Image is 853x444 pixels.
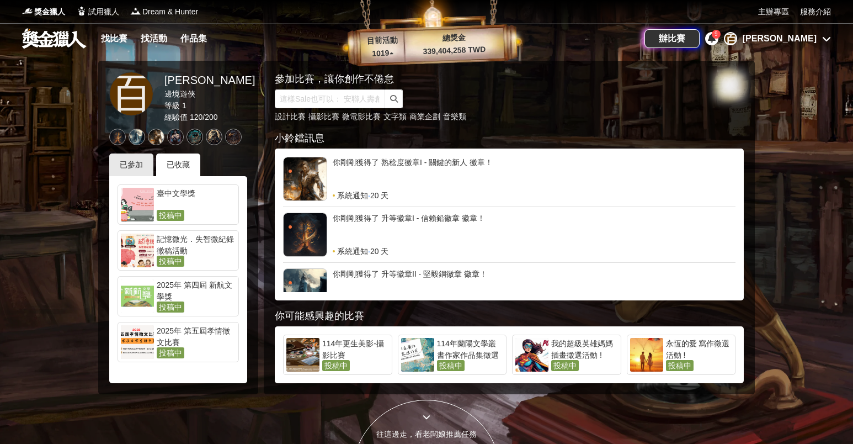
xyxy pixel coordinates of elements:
div: 記憶微光．失智微紀錄徵稿活動 [157,234,236,256]
a: Logo獎金獵人 [22,6,65,18]
span: 投稿中 [157,302,184,313]
a: 找比賽 [97,31,132,46]
span: 經驗值 [164,113,188,121]
div: 往這邊走，看老闆娘推薦任務 [353,429,500,440]
span: 投稿中 [666,360,694,371]
a: 記憶微光．失智微紀錄徵稿活動投稿中 [118,230,239,271]
div: [PERSON_NAME] [743,32,817,45]
a: 商業企劃 [409,112,440,121]
div: 臺中文學獎 [157,188,236,210]
a: 主辦專區 [758,6,789,18]
div: 你剛剛獲得了 熟稔度徽章I - 關鍵的新人 徽章！ [333,157,735,190]
a: 永恆的愛 寫作徵選活動 !投稿中 [627,335,736,375]
a: 文字類 [383,112,407,121]
a: Logo試用獵人 [76,6,119,18]
a: 2025年 第四屆 新航文學獎投稿中 [118,276,239,316]
span: 投稿中 [157,256,184,267]
div: 2025年 第四屆 新航文學獎 [157,279,236,302]
a: 你剛剛獲得了 升等徽章I - 信賴鉛徽章 徽章！系統通知·20 天 [283,213,735,257]
div: 邊境遊俠 [164,88,255,100]
span: · [368,246,370,257]
img: Logo [130,6,141,17]
a: 你剛剛獲得了 熟稔度徽章I - 關鍵的新人 徽章！系統通知·20 天 [283,157,735,201]
a: 百 [109,72,153,116]
a: 服務介紹 [800,6,831,18]
div: 我的超級英雄媽媽 插畫徵選活動 ! [551,338,618,360]
input: 這樣Sale也可以： 安聯人壽創意銷售法募集 [275,89,385,108]
a: 設計比賽 [275,112,306,121]
div: 參加比賽，讓你創作不倦怠 [275,72,705,87]
div: 你可能感興趣的比賽 [275,309,744,324]
span: Dream & Hunter [142,6,198,18]
span: 投稿中 [437,360,465,371]
div: 已收藏 [156,154,200,176]
a: 我的超級英雄媽媽 插畫徵選活動 !投稿中 [512,335,621,375]
span: 20 天 [370,190,388,201]
p: 總獎金 [404,30,504,45]
div: 你剛剛獲得了 升等徽章I - 信賴鉛徽章 徽章！ [333,213,735,246]
div: [PERSON_NAME] [164,72,255,88]
p: 目前活動 [360,34,404,47]
a: 作品集 [176,31,211,46]
div: 百 [724,32,737,45]
span: · [368,190,370,201]
div: 2025年 第五屆孝情徵文比賽 [157,325,236,347]
span: 9 [715,31,718,37]
a: 辦比賽 [644,29,700,48]
a: 你剛剛獲得了 升等徽章II - 堅毅銅徽章 徽章！系統通知·20 天 [283,268,735,313]
span: 20 天 [370,246,388,257]
span: 投稿中 [157,347,184,358]
span: 投稿中 [322,360,350,371]
a: 114年蘭陽文學叢書作家作品集徵選投稿中 [398,335,507,375]
span: 120 / 200 [190,113,218,121]
div: 已參加 [109,154,153,176]
a: 114年更生美影-攝影比賽投稿中 [283,335,392,375]
span: 系統通知 [337,190,368,201]
span: 投稿中 [157,210,184,221]
a: 2025年 第五屆孝情徵文比賽投稿中 [118,322,239,362]
a: 微電影比賽 [342,112,381,121]
a: 臺中文學獎投稿中 [118,184,239,225]
p: 339,404,258 TWD [404,43,504,58]
span: 系統通知 [337,246,368,257]
span: 1 [182,101,186,110]
p: 1019 ▴ [360,47,405,60]
div: 114年蘭陽文學叢書作家作品集徵選 [437,338,504,360]
a: LogoDream & Hunter [130,6,198,18]
a: 攝影比賽 [308,112,339,121]
img: Logo [22,6,33,17]
span: 試用獵人 [88,6,119,18]
span: 獎金獵人 [34,6,65,18]
a: 音樂類 [443,112,466,121]
div: 你剛剛獲得了 升等徽章II - 堅毅銅徽章 徽章！ [333,268,735,302]
div: 114年更生美影-攝影比賽 [322,338,389,360]
div: 小鈴鐺訊息 [275,131,744,146]
span: 等級 [164,101,180,110]
div: 永恆的愛 寫作徵選活動 ! [666,338,733,360]
span: 投稿中 [551,360,579,371]
img: Logo [76,6,87,17]
a: 找活動 [136,31,172,46]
